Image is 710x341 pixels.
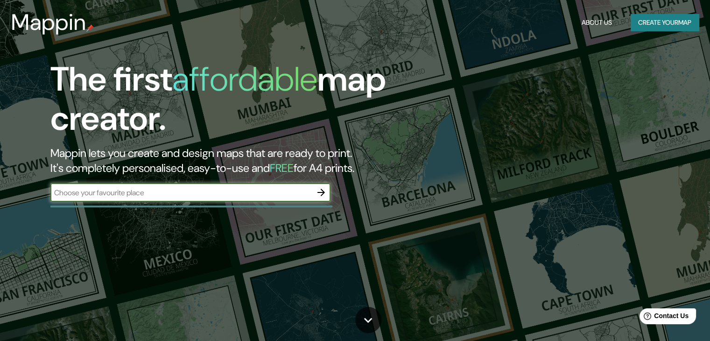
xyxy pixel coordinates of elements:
[578,14,616,31] button: About Us
[11,9,86,36] h3: Mappin
[627,305,700,331] iframe: Help widget launcher
[631,14,699,31] button: Create yourmap
[50,146,406,176] h2: Mappin lets you create and design maps that are ready to print. It's completely personalised, eas...
[50,187,312,198] input: Choose your favourite place
[270,161,294,175] h5: FREE
[50,60,406,146] h1: The first map creator.
[86,24,94,32] img: mappin-pin
[172,57,317,101] h1: affordable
